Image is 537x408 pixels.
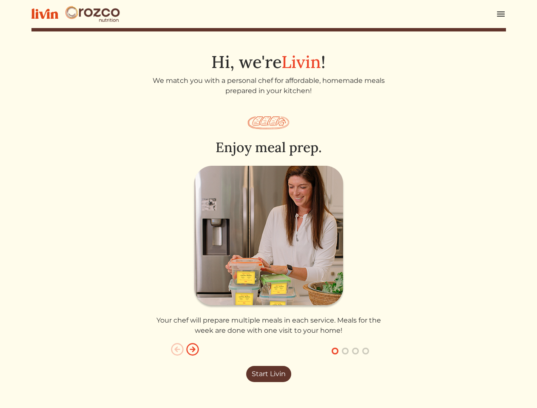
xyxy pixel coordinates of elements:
span: Livin [281,51,321,73]
h1: Hi, we're ! [31,52,506,72]
h2: Enjoy meal prep. [150,139,387,156]
img: livin-logo-a0d97d1a881af30f6274990eb6222085a2533c92bbd1e4f22c21b4f0d0e3210c.svg [31,8,58,19]
img: enjoy_meal_prep-36db4eeefb09911d9b3119a13cdedac3264931b53eb4974d467b597d59b39c6d.png [193,166,345,309]
img: arrow_right_circle-0c737bc566e65d76d80682a015965e9d48686a7e0252d16461ad7fdad8d1263b.svg [186,343,199,356]
p: We match you with a personal chef for affordable, homemade meals prepared in your kitchen! [150,76,387,96]
img: salmon_plate-7b7466995c04d3751ae4af77f50094417e75221c2a488d61e9b9888cdcba9572.svg [248,116,289,129]
img: menu_hamburger-cb6d353cf0ecd9f46ceae1c99ecbeb4a00e71ca567a856bd81f57e9d8c17bb26.svg [496,9,506,19]
img: Orozco Nutrition [65,6,120,23]
p: Your chef will prepare multiple meals in each service. Meals for the week are done with one visit... [150,315,387,336]
img: arrow_left_circle-e85112c684eda759d60b36925cadc85fc21d73bdafaa37c14bdfe87aa8b63651.svg [170,343,184,356]
a: Start Livin [246,366,291,382]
